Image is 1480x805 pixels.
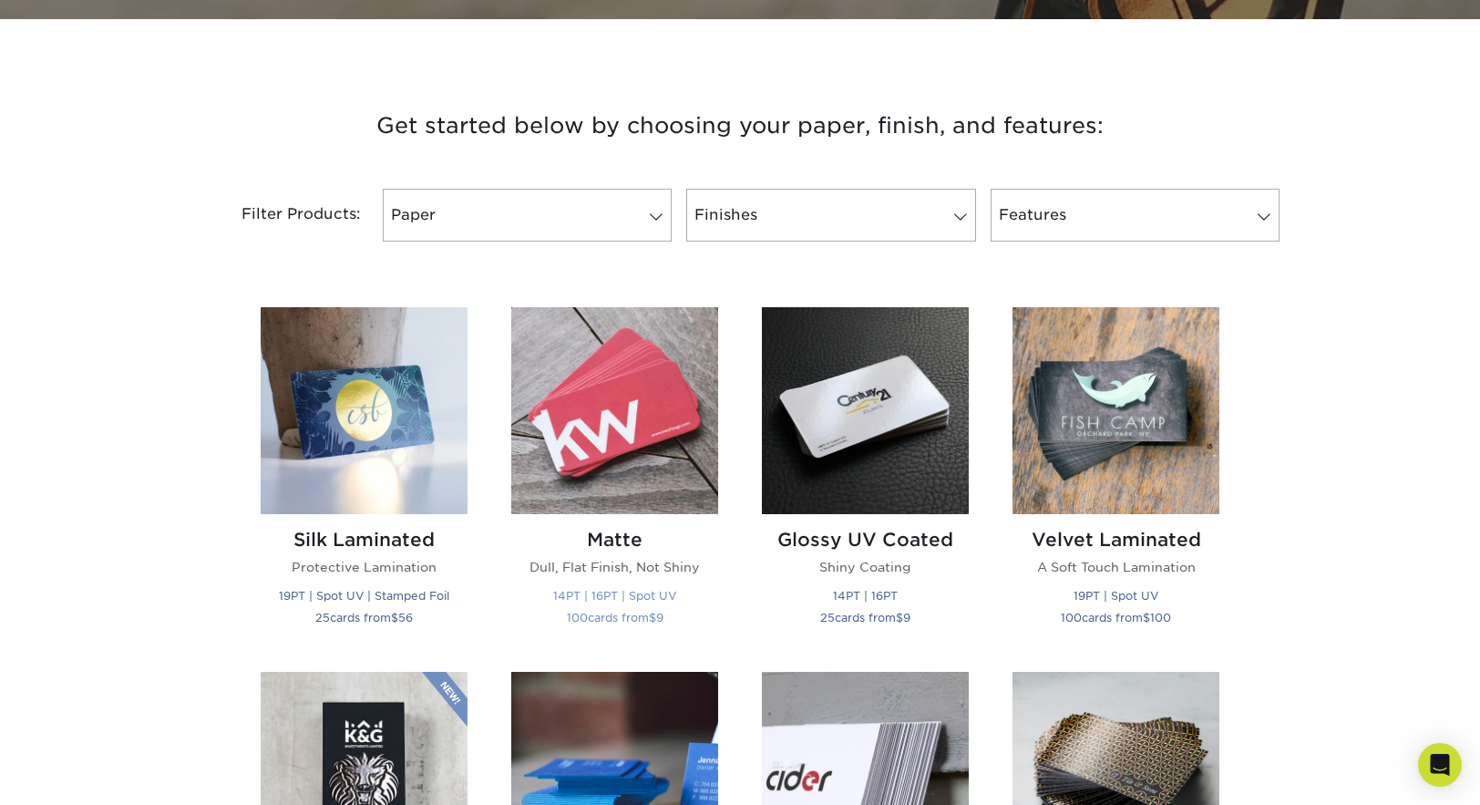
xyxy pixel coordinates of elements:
div: Filter Products: [193,189,375,242]
span: 25 [315,611,330,624]
span: 9 [903,611,910,624]
span: $ [649,611,656,624]
h2: Silk Laminated [261,529,468,551]
small: cards from [315,611,413,624]
div: Open Intercom Messenger [1418,743,1462,787]
small: cards from [1061,611,1171,624]
span: $ [391,611,398,624]
h3: Get started below by choosing your paper, finish, and features: [207,85,1273,167]
span: 100 [1150,611,1171,624]
img: Silk Laminated Business Cards [261,307,468,514]
img: Glossy UV Coated Business Cards [762,307,969,514]
small: cards from [567,611,663,624]
span: 56 [398,611,413,624]
a: Features [991,189,1280,242]
a: Silk Laminated Business Cards Silk Laminated Protective Lamination 19PT | Spot UV | Stamped Foil ... [261,307,468,649]
img: New Product [422,672,468,727]
a: Matte Business Cards Matte Dull, Flat Finish, Not Shiny 14PT | 16PT | Spot UV 100cards from$9 [511,307,718,649]
small: 14PT | 16PT | Spot UV [553,589,676,603]
p: Shiny Coating [762,558,969,576]
small: 19PT | Spot UV [1074,589,1158,603]
a: Finishes [686,189,975,242]
a: Paper [383,189,672,242]
span: 25 [820,611,835,624]
small: 19PT | Spot UV | Stamped Foil [279,589,449,603]
small: 14PT | 16PT [833,589,898,603]
span: 9 [656,611,663,624]
a: Velvet Laminated Business Cards Velvet Laminated A Soft Touch Lamination 19PT | Spot UV 100cards ... [1012,307,1219,649]
p: A Soft Touch Lamination [1012,558,1219,576]
h2: Glossy UV Coated [762,529,969,551]
span: 100 [567,611,588,624]
iframe: Google Customer Reviews [5,749,155,799]
span: $ [896,611,903,624]
span: $ [1143,611,1150,624]
h2: Matte [511,529,718,551]
img: Matte Business Cards [511,307,718,514]
p: Dull, Flat Finish, Not Shiny [511,558,718,576]
span: 100 [1061,611,1082,624]
p: Protective Lamination [261,558,468,576]
h2: Velvet Laminated [1012,529,1219,551]
img: Velvet Laminated Business Cards [1012,307,1219,514]
small: cards from [820,611,910,624]
a: Glossy UV Coated Business Cards Glossy UV Coated Shiny Coating 14PT | 16PT 25cards from$9 [762,307,969,649]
